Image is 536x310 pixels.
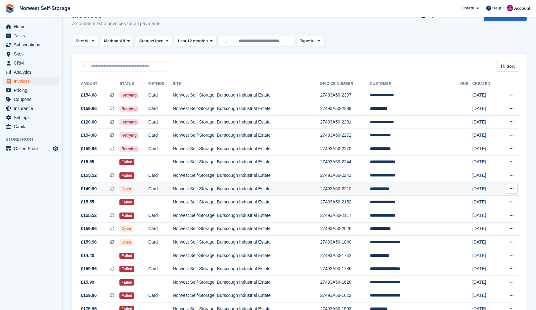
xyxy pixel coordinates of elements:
[14,68,51,76] span: Analytics
[17,3,73,13] a: Norwest Self-Storage
[3,113,59,122] a: menu
[320,182,370,196] td: 27493A50-2210
[178,38,208,44] span: Last 12 months
[370,79,460,89] th: Customer
[472,129,499,142] td: [DATE]
[148,142,173,156] td: Card
[3,68,59,76] a: menu
[173,89,320,102] td: Norwest Self-Storage, Burscough Industrial Estate
[472,102,499,116] td: [DATE]
[3,104,59,113] a: menu
[119,92,139,98] span: Retrying
[14,86,51,95] span: Pricing
[14,59,51,67] span: CRM
[460,79,472,89] th: Due
[81,132,97,139] span: £154.08
[3,40,59,49] a: menu
[101,36,134,46] button: Method: All
[3,144,59,153] a: menu
[320,209,370,223] td: 27493A50-2117
[472,276,499,289] td: [DATE]
[119,213,134,219] span: Failed
[139,38,153,44] span: Status:
[81,252,94,259] span: £14.40
[3,122,59,131] a: menu
[6,136,62,143] span: Storefront
[320,89,370,102] td: 27493A50-2307
[472,79,499,89] th: Created
[173,115,320,129] td: Norwest Self-Storage, Burscough Industrial Estate
[81,105,97,112] span: £159.96
[297,36,324,46] button: Type: All
[81,279,94,286] span: £15.99
[14,77,51,86] span: Invoices
[119,253,134,259] span: Failed
[472,236,499,249] td: [DATE]
[81,119,97,125] span: £120.00
[81,265,97,272] span: £159.96
[173,222,320,236] td: Norwest Self-Storage, Burscough Industrial Estate
[320,262,370,276] td: 27493A50-1736
[472,169,499,182] td: [DATE]
[148,89,173,102] td: Card
[310,38,316,44] span: All
[472,249,499,262] td: [DATE]
[14,104,51,113] span: Insurance
[3,86,59,95] a: menu
[320,102,370,116] td: 27493A50-2289
[148,262,173,276] td: Card
[136,36,172,46] button: Status: Open
[119,79,148,89] th: Status
[14,31,51,40] span: Tasks
[119,226,133,232] span: Open
[81,145,97,152] span: £159.96
[320,142,370,156] td: 27493A50-2270
[3,22,59,31] a: menu
[119,106,139,112] span: Retrying
[507,63,515,70] span: Sort
[119,186,133,192] span: Open
[173,276,320,289] td: Norwest Self-Storage, Burscough Industrial Estate
[148,182,173,196] td: Card
[5,4,14,13] img: stora-icon-8386f47178a22dfd0bd8f6a31ec36ba5ce8667c1dd55bd0f319d3a0aa187defe.svg
[120,38,125,44] span: All
[472,209,499,223] td: [DATE]
[14,22,51,31] span: Home
[3,50,59,58] a: menu
[14,144,51,153] span: Online Store
[300,38,311,44] span: Type:
[472,155,499,169] td: [DATE]
[320,169,370,182] td: 27493A50-2241
[492,5,501,11] span: Help
[173,262,320,276] td: Norwest Self-Storage, Burscough Industrial Estate
[173,289,320,302] td: Norwest Self-Storage, Burscough Industrial Estate
[148,102,173,116] td: Card
[320,196,370,209] td: 27493A50-2152
[472,262,499,276] td: [DATE]
[320,289,370,302] td: 27493A50-1622
[148,169,173,182] td: Card
[472,196,499,209] td: [DATE]
[52,145,59,152] a: Preview store
[14,95,51,104] span: Coupons
[81,186,97,192] span: £149.99
[119,292,134,299] span: Failed
[14,40,51,49] span: Subscriptions
[472,115,499,129] td: [DATE]
[173,102,320,116] td: Norwest Self-Storage, Burscough Industrial Estate
[320,115,370,129] td: 27493A50-2281
[153,38,164,44] span: Open
[81,225,97,232] span: £159.96
[148,79,173,89] th: Method
[173,142,320,156] td: Norwest Self-Storage, Burscough Industrial Estate
[72,36,98,46] button: Site: All
[119,239,133,245] span: Open
[173,129,320,142] td: Norwest Self-Storage, Burscough Industrial Estate
[119,132,139,139] span: Retrying
[119,199,134,205] span: Failed
[472,89,499,102] td: [DATE]
[81,212,97,219] span: £155.52
[472,289,499,302] td: [DATE]
[81,172,97,179] span: £155.52
[119,266,134,272] span: Failed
